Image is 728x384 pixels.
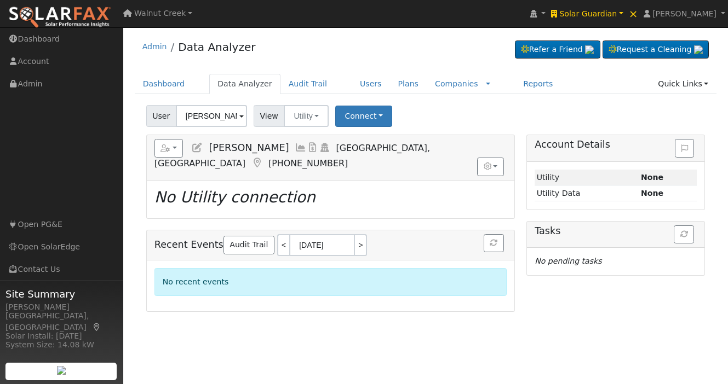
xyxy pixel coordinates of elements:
a: Users [352,74,390,94]
button: Issue History [675,139,694,158]
a: Refer a Friend [515,40,600,59]
a: Request a Cleaning [603,40,709,59]
a: Data Analyzer [178,40,255,54]
div: No recent events [154,268,507,296]
img: retrieve [694,45,703,54]
strong: None [641,189,663,197]
span: Walnut Creek [134,9,186,18]
strong: ID: null, authorized: None [641,173,663,182]
span: Solar Guardian [559,9,617,18]
button: Refresh [674,225,694,244]
button: Refresh [484,234,504,253]
img: SolarFax [8,6,111,29]
span: User [146,105,176,127]
a: < [277,234,289,256]
a: Reports [515,74,561,94]
a: Plans [390,74,427,94]
a: Bills [307,142,319,153]
span: × [629,7,638,20]
span: [GEOGRAPHIC_DATA], [GEOGRAPHIC_DATA] [154,143,430,168]
td: Utility Data [535,185,639,201]
img: retrieve [57,366,66,375]
button: Utility [284,105,329,127]
a: Quick Links [650,74,716,94]
a: Data Analyzer [209,74,280,94]
a: Login As (last 10/02/2025 4:14:05 PM) [319,142,331,153]
a: > [355,234,367,256]
span: [PERSON_NAME] [209,142,289,153]
h5: Account Details [535,139,697,150]
span: [PERSON_NAME] [652,9,716,18]
a: Companies [435,79,478,88]
div: System Size: 14.08 kW [5,339,117,351]
a: Multi-Series Graph [295,142,307,153]
a: Admin [142,42,167,51]
div: [GEOGRAPHIC_DATA], [GEOGRAPHIC_DATA] [5,310,117,333]
a: Map [92,323,102,331]
a: Audit Trail [280,74,335,94]
td: Utility [535,170,639,185]
button: Connect [335,106,392,127]
a: Edit User (36065) [191,142,203,153]
input: Select a User [176,105,247,127]
span: [PHONE_NUMBER] [268,158,348,168]
i: No pending tasks [535,257,601,265]
a: Dashboard [135,74,193,94]
a: Audit Trail [223,236,274,254]
div: Solar Install: [DATE] [5,330,117,342]
a: Map [251,158,263,168]
span: Site Summary [5,287,117,301]
span: View [254,105,285,127]
div: [PERSON_NAME] [5,301,117,313]
img: retrieve [585,45,594,54]
h5: Tasks [535,225,697,237]
h5: Recent Events [154,234,507,256]
i: No Utility connection [154,188,316,206]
